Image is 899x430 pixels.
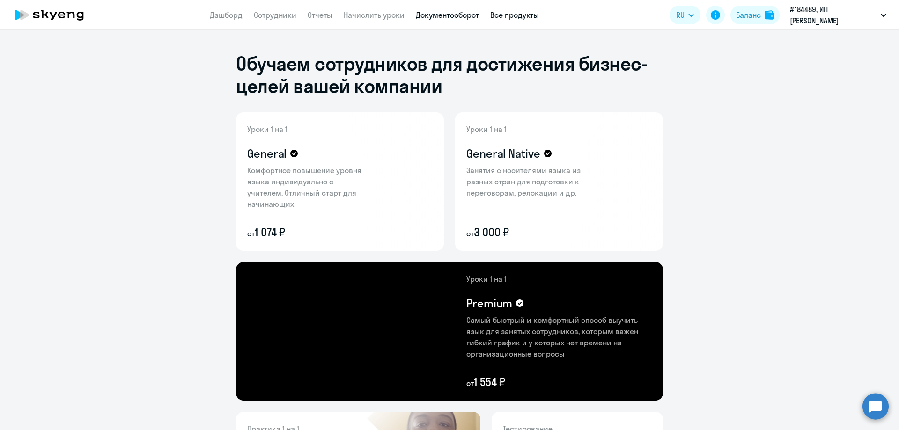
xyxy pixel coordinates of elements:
p: #184489, ИП [PERSON_NAME] [790,4,877,26]
small: от [247,229,255,238]
img: balance [765,10,774,20]
img: general-content-bg.png [236,112,377,251]
small: от [466,229,474,238]
button: RU [670,6,700,24]
p: Занятия с носителями языка из разных стран для подготовки к переговорам, релокации и др. [466,165,588,198]
span: RU [676,9,685,21]
a: Отчеты [308,10,332,20]
p: Самый быстрый и комфортный способ выучить язык для занятых сотрудников, которым важен гибкий граф... [466,314,652,359]
div: Баланс [736,9,761,21]
a: Документооборот [416,10,479,20]
a: Начислить уроки [344,10,405,20]
p: 3 000 ₽ [466,225,588,240]
p: Уроки 1 на 1 [466,124,588,135]
p: Уроки 1 на 1 [466,273,652,284]
h4: General Native [466,146,540,161]
h4: Premium [466,296,512,311]
p: 1 074 ₽ [247,225,369,240]
img: general-native-content-bg.png [455,112,603,251]
h1: Обучаем сотрудников для достижения бизнес-целей вашей компании [236,52,663,97]
a: Дашборд [210,10,243,20]
button: Балансbalance [730,6,780,24]
img: premium-content-bg.png [336,262,663,401]
a: Все продукты [490,10,539,20]
p: Комфортное повышение уровня языка индивидуально с учителем. Отличный старт для начинающих [247,165,369,210]
a: Сотрудники [254,10,296,20]
small: от [466,379,474,388]
h4: General [247,146,287,161]
button: #184489, ИП [PERSON_NAME] [785,4,891,26]
p: Уроки 1 на 1 [247,124,369,135]
p: 1 554 ₽ [466,374,652,389]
